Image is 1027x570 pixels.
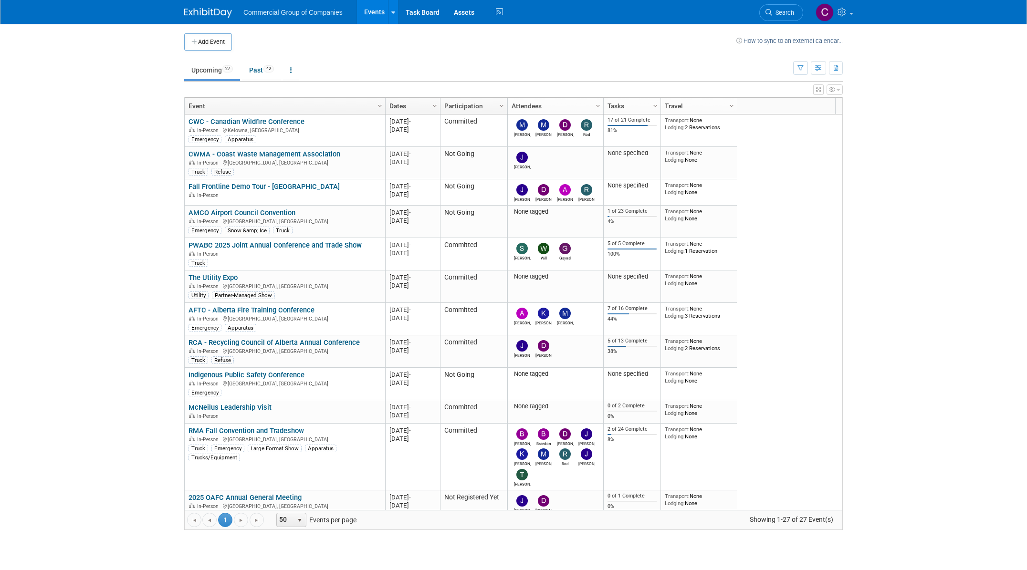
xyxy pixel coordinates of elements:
[772,9,794,16] span: Search
[594,102,602,110] span: Column Settings
[538,495,549,507] img: Derek MacDonald
[512,273,600,280] div: None tagged
[305,445,336,452] div: Apparatus
[608,149,657,157] div: None specified
[389,190,436,198] div: [DATE]
[665,208,690,215] span: Transport:
[538,428,549,440] img: Braedon Humphrey
[665,182,734,196] div: None None
[197,381,221,387] span: In-Person
[514,507,531,513] div: Jamie Zimmerman
[608,348,657,355] div: 38%
[296,517,304,524] span: select
[431,102,439,110] span: Column Settings
[409,427,411,434] span: -
[189,158,381,166] div: [GEOGRAPHIC_DATA], [GEOGRAPHIC_DATA]
[514,254,531,260] div: Suzanne LaFrance
[440,490,507,523] td: Not Registered Yet
[535,460,552,466] div: Mike Feduniw
[184,33,232,51] button: Add Event
[581,448,592,460] img: Joe Galloway
[608,493,657,499] div: 0 of 1 Complete
[389,158,436,166] div: [DATE]
[409,371,411,378] span: -
[189,426,304,435] a: RMA Fall Convention and Tradeshow
[189,338,360,347] a: RCA - Recycling Council of Alberta Annual Conference
[197,127,221,134] span: In-Person
[189,413,195,418] img: In-Person Event
[593,98,604,112] a: Column Settings
[206,517,213,524] span: Go to the previous page
[409,209,411,216] span: -
[608,251,657,258] div: 100%
[512,403,600,410] div: None tagged
[608,208,657,215] div: 1 of 23 Complete
[440,303,507,335] td: Committed
[189,135,221,143] div: Emergency
[409,274,411,281] span: -
[559,448,571,460] img: Rod Leland
[608,338,657,344] div: 5 of 13 Complete
[189,503,195,508] img: In-Person Event
[665,426,690,433] span: Transport:
[189,371,304,379] a: Indigenous Public Safety Conference
[581,184,592,196] img: Richard Gale
[189,150,340,158] a: CWMA - Coast Waste Management Association
[535,319,552,325] div: Kelly Mayhew
[665,305,690,312] span: Transport:
[440,114,507,147] td: Committed
[189,306,314,314] a: AFTC - Alberta Fire Training Conference
[516,428,528,440] img: Brennan Kapler
[665,426,734,440] div: None None
[440,206,507,238] td: Not Going
[187,513,201,527] a: Go to the first page
[409,339,411,346] span: -
[665,208,734,222] div: None None
[665,182,690,188] span: Transport:
[189,168,208,176] div: Truck
[608,503,657,510] div: 0%
[189,389,221,396] div: Emergency
[389,346,436,354] div: [DATE]
[665,98,731,114] a: Travel
[189,126,381,134] div: Kelowna, [GEOGRAPHIC_DATA]
[430,98,440,112] a: Column Settings
[189,381,195,385] img: In-Person Event
[263,65,274,73] span: 42
[557,196,574,202] div: Alexander Cafovski
[197,316,221,322] span: In-Person
[189,379,381,387] div: [GEOGRAPHIC_DATA], [GEOGRAPHIC_DATA]
[189,282,381,290] div: [GEOGRAPHIC_DATA], [GEOGRAPHIC_DATA]
[189,218,195,223] img: In-Person Event
[189,314,381,322] div: [GEOGRAPHIC_DATA], [GEOGRAPHIC_DATA]
[189,348,195,353] img: In-Person Event
[557,460,574,466] div: Rod Leland
[665,403,734,416] div: None None
[512,98,597,114] a: Attendees
[578,131,595,137] div: Rod Leland
[189,403,272,412] a: McNeilus Leadership Visit
[184,8,232,18] img: ExhibitDay
[559,243,571,254] img: Gaynal Brierley
[538,119,549,131] img: Mike Thomson
[389,182,436,190] div: [DATE]
[234,513,248,527] a: Go to the next page
[389,281,436,290] div: [DATE]
[651,102,659,110] span: Column Settings
[514,163,531,169] div: Jason Fast
[608,117,657,124] div: 17 of 21 Complete
[665,493,690,499] span: Transport:
[514,196,531,202] div: Jamie Zimmerman
[440,270,507,303] td: Committed
[665,124,685,131] span: Lodging:
[516,243,528,254] img: Suzanne LaFrance
[665,338,690,344] span: Transport:
[559,428,571,440] img: David West
[389,501,436,509] div: [DATE]
[243,9,343,16] span: Commercial Group of Companies
[190,517,198,524] span: Go to the first page
[665,370,690,377] span: Transport:
[514,352,531,358] div: Jason Fast
[389,150,436,158] div: [DATE]
[389,379,436,387] div: [DATE]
